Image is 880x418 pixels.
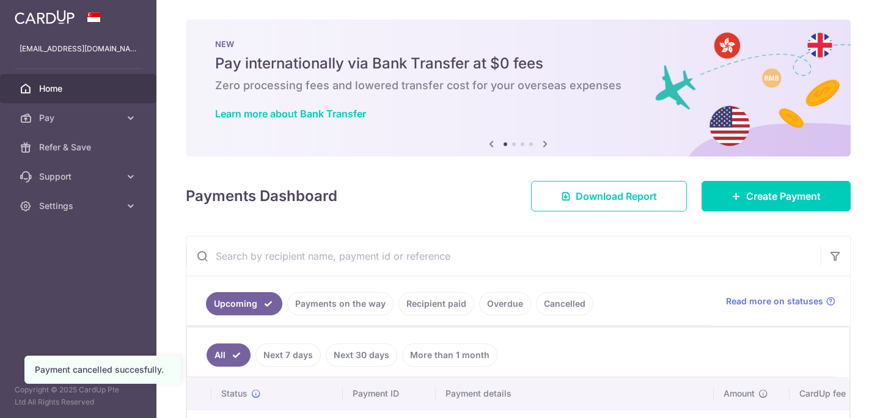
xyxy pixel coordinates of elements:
a: Next 7 days [255,343,321,367]
span: Settings [39,200,120,212]
iframe: Opens a widget where you can find more information [801,381,868,412]
th: Payment ID [343,378,436,409]
a: Cancelled [536,292,593,315]
span: Download Report [576,189,657,204]
a: More than 1 month [402,343,497,367]
img: Bank transfer banner [186,20,851,156]
span: Amount [724,387,755,400]
span: Home [39,82,120,95]
a: Create Payment [702,181,851,211]
span: Support [39,170,120,183]
h4: Payments Dashboard [186,185,337,207]
p: NEW [215,39,821,49]
a: Recipient paid [398,292,474,315]
a: Payments on the way [287,292,394,315]
h6: Zero processing fees and lowered transfer cost for your overseas expenses [215,78,821,93]
a: Read more on statuses [726,295,835,307]
a: Upcoming [206,292,282,315]
a: Overdue [479,292,531,315]
span: Status [221,387,248,400]
span: Create Payment [746,189,821,204]
p: [EMAIL_ADDRESS][DOMAIN_NAME] [20,43,137,55]
span: Refer & Save [39,141,120,153]
img: CardUp [15,10,75,24]
a: Next 30 days [326,343,397,367]
a: Learn more about Bank Transfer [215,108,366,120]
span: CardUp fee [799,387,846,400]
span: Read more on statuses [726,295,823,307]
h5: Pay internationally via Bank Transfer at $0 fees [215,54,821,73]
div: Payment cancelled succesfully. [35,364,170,376]
a: Download Report [531,181,687,211]
th: Payment details [436,378,714,409]
span: Pay [39,112,120,124]
a: All [207,343,251,367]
input: Search by recipient name, payment id or reference [186,237,821,276]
